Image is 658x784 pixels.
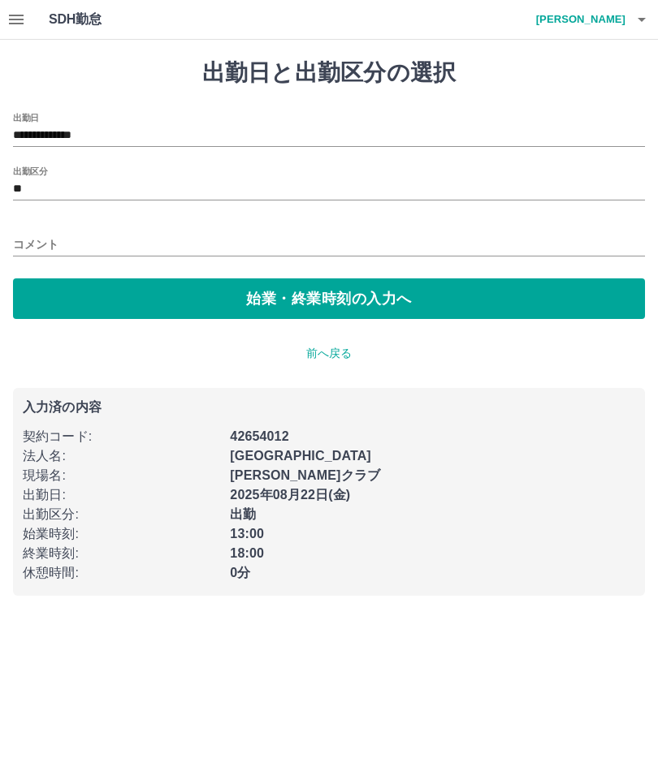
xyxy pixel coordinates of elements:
[230,546,264,560] b: 18:00
[230,449,371,463] b: [GEOGRAPHIC_DATA]
[13,111,39,123] label: 出勤日
[230,566,250,579] b: 0分
[230,488,350,502] b: 2025年08月22日(金)
[13,278,645,319] button: 始業・終業時刻の入力へ
[23,505,220,524] p: 出勤区分 :
[23,466,220,485] p: 現場名 :
[23,401,635,414] p: 入力済の内容
[23,524,220,544] p: 始業時刻 :
[230,468,380,482] b: [PERSON_NAME]クラブ
[23,485,220,505] p: 出勤日 :
[13,165,47,177] label: 出勤区分
[13,345,645,362] p: 前へ戻る
[13,59,645,87] h1: 出勤日と出勤区分の選択
[230,429,288,443] b: 42654012
[230,527,264,541] b: 13:00
[230,507,256,521] b: 出勤
[23,446,220,466] p: 法人名 :
[23,427,220,446] p: 契約コード :
[23,563,220,583] p: 休憩時間 :
[23,544,220,563] p: 終業時刻 :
